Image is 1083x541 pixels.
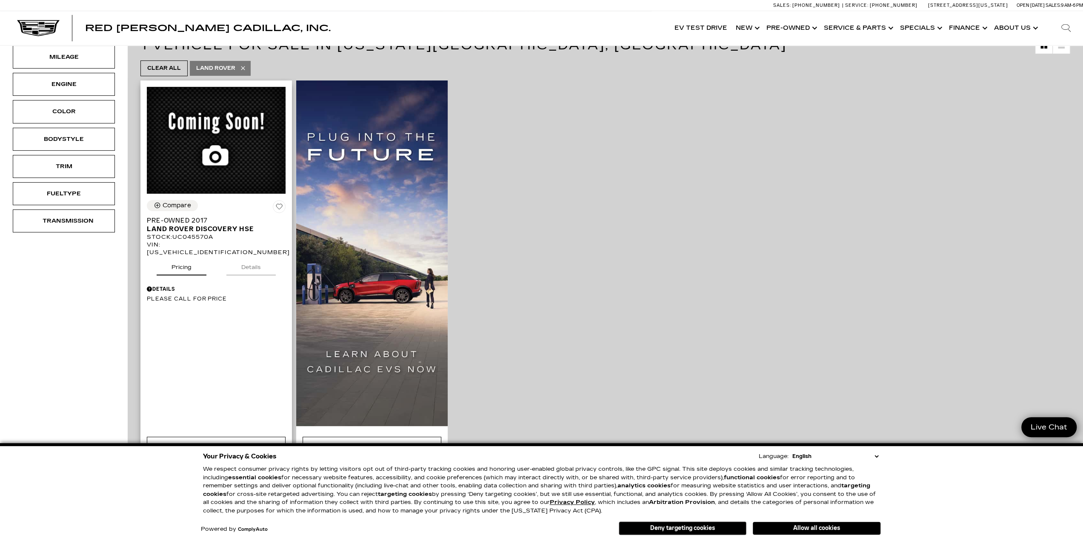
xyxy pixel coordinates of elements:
[13,209,115,232] div: TransmissionTransmission
[1021,417,1077,437] a: Live Chat
[147,200,198,211] button: Compare Vehicle
[303,437,441,460] div: Learn More
[378,491,432,498] strong: targeting cookies
[13,155,115,178] div: TrimTrim
[1017,3,1045,8] span: Open [DATE]
[617,482,671,489] strong: analytics cookies
[13,73,115,96] div: EngineEngine
[649,499,715,506] strong: Arbitration Provision
[845,3,869,8] span: Service:
[147,285,286,293] div: Pricing Details - Pre-Owned 2017 Land Rover Discovery HSE
[203,450,277,462] span: Your Privacy & Cookies
[773,3,791,8] span: Sales:
[147,241,286,256] div: VIN: [US_VEHICLE_IDENTIFICATION_NUMBER]
[85,23,331,33] span: Red [PERSON_NAME] Cadillac, Inc.
[43,80,85,89] div: Engine
[147,216,279,225] span: Pre-Owned 2017
[820,11,896,45] a: Service & Parts
[1061,3,1083,8] span: 9 AM-6 PM
[842,3,920,8] a: Service: [PHONE_NUMBER]
[226,256,276,275] button: details tab
[990,11,1040,45] a: About Us
[724,474,780,481] strong: functional cookies
[13,128,115,151] div: BodystyleBodystyle
[17,20,60,36] img: Cadillac Dark Logo with Cadillac White Text
[870,3,917,8] span: [PHONE_NUMBER]
[1049,11,1083,45] div: Search
[792,3,840,8] span: [PHONE_NUMBER]
[43,162,85,171] div: Trim
[203,482,870,498] strong: targeting cookies
[1026,422,1072,432] span: Live Chat
[753,522,880,535] button: Allow all cookies
[147,216,286,233] a: Pre-Owned 2017Land Rover Discovery HSE
[896,11,945,45] a: Specials
[928,3,1008,8] a: [STREET_ADDRESS][US_STATE]
[163,202,191,209] div: Compare
[43,216,85,226] div: Transmission
[619,521,746,535] button: Deny targeting cookies
[147,437,286,460] div: undefined - Pre-Owned 2017 Land Rover Discovery HSE
[85,24,331,32] a: Red [PERSON_NAME] Cadillac, Inc.
[147,296,227,302] span: Please call for price
[238,527,268,532] a: ComplyAuto
[147,63,181,74] span: Clear All
[203,465,880,515] p: We respect consumer privacy rights by letting visitors opt out of third-party tracking cookies an...
[147,437,286,460] a: Customize Payments
[43,107,85,116] div: Color
[945,11,990,45] a: Finance
[201,527,268,532] div: Powered by
[196,63,235,74] span: Land Rover
[550,499,595,506] u: Privacy Policy
[273,200,286,216] button: Save Vehicle
[43,52,85,62] div: Mileage
[43,189,85,198] div: Fueltype
[147,233,286,241] div: Stock : UC045570A
[147,225,279,233] span: Land Rover Discovery HSE
[762,11,820,45] a: Pre-Owned
[228,474,281,481] strong: essential cookies
[790,452,880,461] select: Language Select
[1046,3,1061,8] span: Sales:
[140,37,787,53] span: 1 Vehicle for Sale in [US_STATE][GEOGRAPHIC_DATA], [GEOGRAPHIC_DATA]
[732,11,762,45] a: New
[773,3,842,8] a: Sales: [PHONE_NUMBER]
[13,100,115,123] div: ColorColor
[759,454,789,459] div: Language:
[147,87,286,194] img: 2017 Land Rover Discovery HSE
[13,46,115,69] div: MileageMileage
[670,11,732,45] a: EV Test Drive
[157,256,206,275] button: pricing tab
[43,135,85,144] div: Bodystyle
[13,182,115,205] div: FueltypeFueltype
